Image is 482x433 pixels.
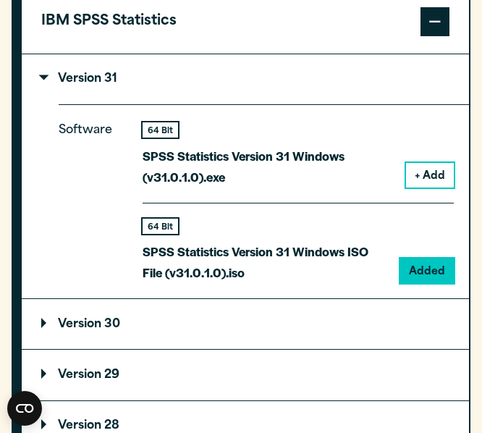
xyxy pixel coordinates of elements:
[400,258,454,283] button: Added
[41,369,119,381] p: Version 29
[7,391,42,426] button: Open CMP widget
[22,350,469,400] summary: Version 29
[143,219,178,234] div: 64 Bit
[143,122,178,138] div: 64 Bit
[143,241,389,283] p: SPSS Statistics Version 31 Windows ISO File (v31.0.1.0).iso
[143,146,394,188] p: SPSS Statistics Version 31 Windows (v31.0.1.0).exe
[41,73,117,85] p: Version 31
[406,163,454,188] button: + Add
[22,54,469,104] summary: Version 31
[41,420,119,432] p: Version 28
[59,120,124,272] p: Software
[41,319,120,330] p: Version 30
[22,299,469,349] summary: Version 30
